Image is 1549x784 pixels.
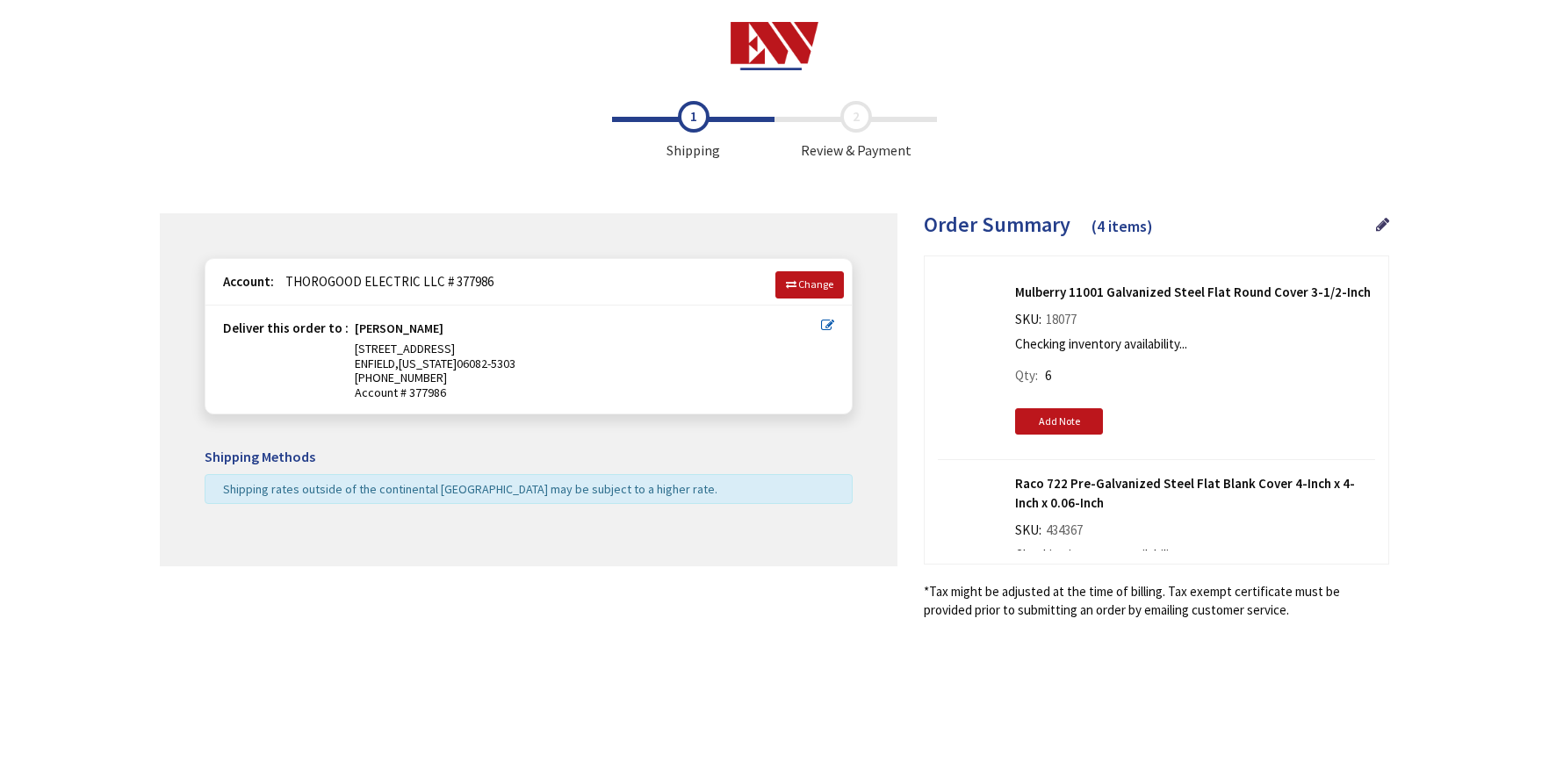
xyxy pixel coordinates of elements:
[277,273,494,290] span: THOROGOOD ELECTRIC LLC # 377986
[612,101,774,161] span: Shipping
[355,321,443,342] strong: [PERSON_NAME]
[1092,216,1153,236] span: (4 items)
[223,273,274,290] strong: Account:
[1015,334,1366,353] p: Checking inventory availability...
[1015,367,1035,384] span: Qty
[355,356,399,371] span: ENFIELD,
[924,582,1389,620] : *Tax might be adjusted at the time of billing. Tax exempt certificate must be provided prior to s...
[798,277,833,291] span: Change
[774,101,937,161] span: Review & Payment
[355,385,821,400] span: Account # 377986
[1015,283,1375,301] strong: Mulberry 11001 Galvanized Steel Flat Round Cover 3-1/2-Inch
[731,22,819,70] img: Electrical Wholesalers, Inc.
[355,341,455,356] span: [STREET_ADDRESS]
[1045,367,1051,384] span: 6
[205,450,853,465] h5: Shipping Methods
[1015,310,1081,334] div: SKU:
[1015,545,1366,564] p: Checking inventory availability...
[355,370,447,385] span: [PHONE_NUMBER]
[1015,521,1087,545] div: SKU:
[457,356,515,371] span: 06082-5303
[775,271,844,298] a: Change
[223,481,717,497] span: Shipping rates outside of the continental [GEOGRAPHIC_DATA] may be subject to a higher rate.
[223,320,349,336] strong: Deliver this order to :
[1041,311,1081,327] span: 18077
[1015,474,1375,512] strong: Raco 722 Pre-Galvanized Steel Flat Blank Cover 4-Inch x 4-Inch x 0.06-Inch
[399,356,457,371] span: [US_STATE]
[1041,521,1087,538] span: 434367
[924,211,1070,238] span: Order Summary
